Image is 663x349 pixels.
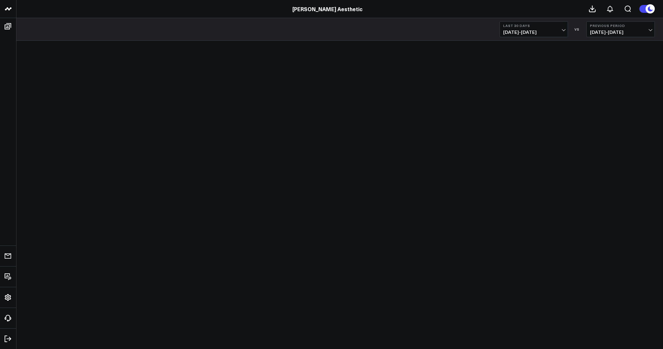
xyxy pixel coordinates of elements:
[503,24,564,28] b: Last 30 Days
[500,21,568,37] button: Last 30 Days[DATE]-[DATE]
[586,21,655,37] button: Previous Period[DATE]-[DATE]
[590,24,651,28] b: Previous Period
[503,30,564,35] span: [DATE] - [DATE]
[590,30,651,35] span: [DATE] - [DATE]
[292,5,362,12] a: [PERSON_NAME] Aesthetic
[571,27,583,31] div: VS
